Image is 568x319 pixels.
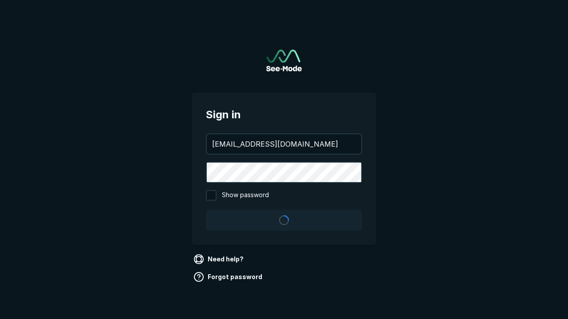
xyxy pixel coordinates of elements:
img: See-Mode Logo [266,50,302,71]
a: Forgot password [192,270,266,284]
input: your@email.com [207,134,361,154]
span: Sign in [206,107,362,123]
span: Show password [222,190,269,201]
a: Go to sign in [266,50,302,71]
a: Need help? [192,252,247,266]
